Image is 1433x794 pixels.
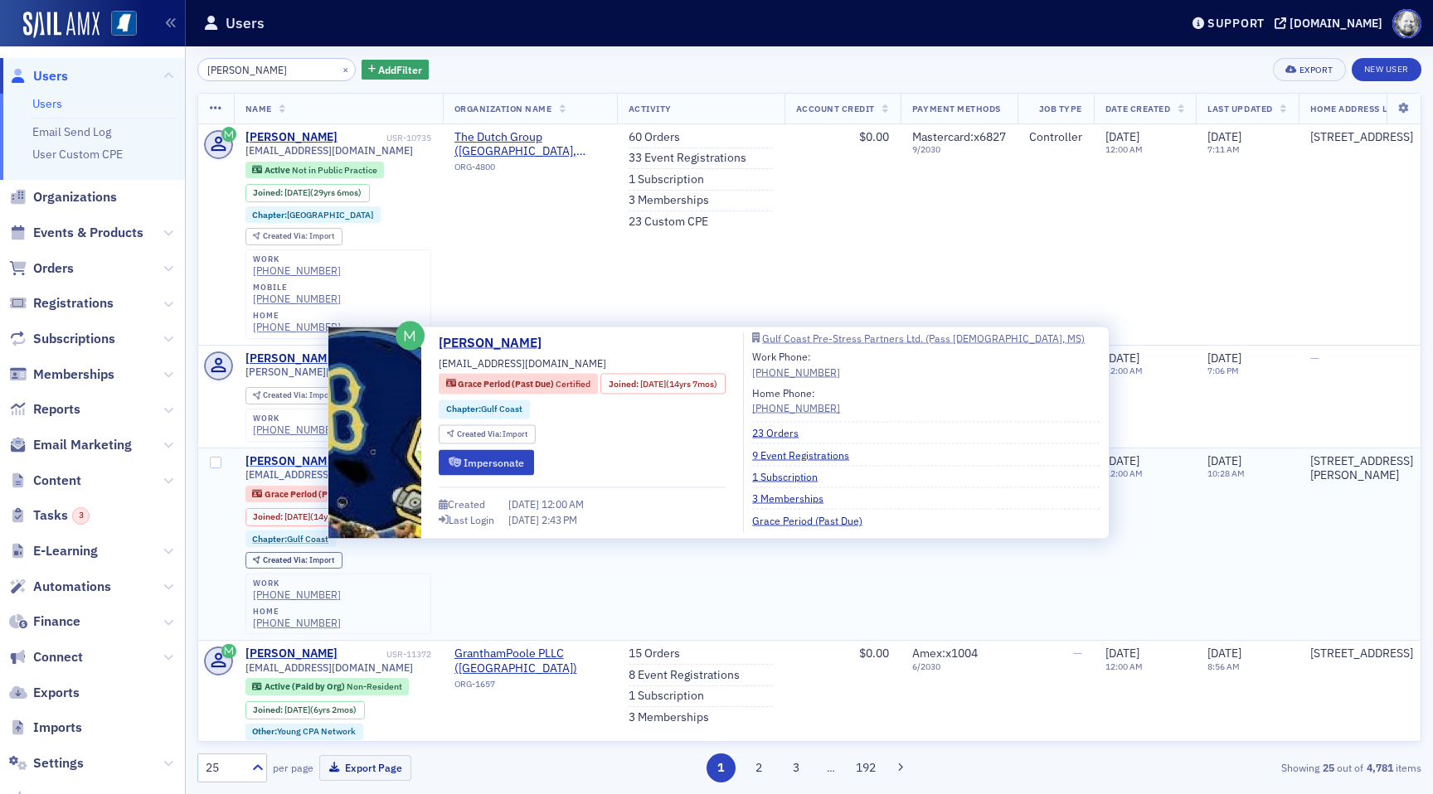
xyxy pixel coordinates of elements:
button: 3 [782,753,811,782]
div: (14yrs 7mos) [284,511,362,522]
span: [EMAIL_ADDRESS][DOMAIN_NAME] [245,468,413,481]
a: Email Marketing [9,436,132,454]
a: Grace Period (Past Due) Certified [446,377,590,390]
button: 1 [707,753,736,782]
a: Imports [9,719,82,737]
span: Email Marketing [33,436,132,454]
span: Finance [33,612,80,631]
span: Joined : [609,377,640,390]
time: 12:00 AM [1105,467,1143,479]
span: Orders [33,259,74,278]
time: 8:56 AM [1207,661,1240,672]
a: 33 Event Registrations [629,151,746,166]
span: Mastercard : x6827 [912,129,1006,144]
div: Import [457,429,528,438]
span: Settings [33,754,84,772]
div: work [253,254,341,264]
button: Impersonate [439,449,534,475]
a: Grace Period (Past Due) Certified [252,488,396,499]
a: 1 Subscription [752,469,830,484]
h1: Users [226,13,265,33]
div: Created [448,500,485,509]
a: Active Not in Public Practice [252,164,376,175]
span: Content [33,472,81,490]
div: [DOMAIN_NAME] [1290,16,1382,31]
div: (6yrs 2mos) [284,704,357,715]
a: Email Send Log [32,124,111,139]
a: Subscriptions [9,330,115,348]
a: [PERSON_NAME] [245,454,338,469]
span: [DATE] [1105,453,1139,468]
a: Users [9,67,68,85]
div: Grace Period (Past Due): Grace Period (Past Due): Certified [439,374,598,395]
a: 23 Orders [752,425,811,440]
div: Grace Period (Past Due): Grace Period (Past Due): Certified [245,486,405,502]
div: Import [263,556,334,565]
span: Profile [1392,9,1421,38]
img: SailAMX [23,12,100,38]
div: Import [263,232,334,241]
a: The Dutch Group ([GEOGRAPHIC_DATA], [GEOGRAPHIC_DATA]) [454,130,605,159]
a: Reports [9,400,80,419]
button: Export Page [319,755,411,781]
div: Created Via: Import [245,552,342,569]
a: Gulf Coast Pre-Stress Partners Ltd. (Pass [DEMOGRAPHIC_DATA], MS) [752,333,1100,343]
div: Other: [245,724,364,740]
a: Events & Products [9,224,143,242]
span: [DATE] [640,377,666,389]
span: Activity [629,103,672,114]
a: Memberships [9,366,114,384]
a: Organizations [9,188,117,206]
span: Organizations [33,188,117,206]
span: Other : [252,725,277,737]
div: work [253,579,341,588]
time: 7:06 PM [1207,365,1239,376]
div: [PHONE_NUMBER] [253,264,341,277]
a: 15 Orders [629,646,680,661]
a: Orders [9,259,74,278]
a: 1 Subscription [629,689,704,704]
a: E-Learning [9,542,98,560]
span: [DATE] [508,512,542,525]
span: Exports [33,684,80,702]
div: [STREET_ADDRESS] [1310,646,1413,661]
div: [STREET_ADDRESS][PERSON_NAME] [1310,454,1413,483]
span: [DATE] [1207,646,1241,661]
a: [PERSON_NAME] [439,333,554,353]
a: Automations [9,578,111,596]
span: Non-Resident [347,680,402,692]
button: × [338,61,353,76]
span: GranthamPoole PLLC (Ridgeland) [454,646,605,675]
div: USR-10735 [340,133,431,143]
span: The Dutch Group (Columbus, MS) [454,130,605,159]
div: [PHONE_NUMBER] [253,293,341,305]
span: Chapter : [446,403,481,414]
span: Created Via : [263,230,309,241]
div: (14yrs 7mos) [640,377,717,390]
div: home [253,311,341,321]
a: 8 Event Registrations [629,668,740,683]
span: Grace Period (Past Due) [458,378,556,390]
div: USR-11372 [340,649,431,660]
a: User Custom CPE [32,147,123,162]
a: Connect [9,648,83,666]
span: [DATE] [508,497,542,511]
span: Created Via : [263,390,309,400]
span: Amex : x1004 [912,646,978,661]
div: Joined: 2011-03-01 00:00:00 [600,374,725,395]
span: [DATE] [284,186,310,198]
span: Certified [556,378,590,390]
span: … [819,760,843,775]
div: [PHONE_NUMBER] [253,617,341,629]
button: 2 [744,753,773,782]
div: 25 [206,759,242,777]
a: Finance [9,612,80,631]
span: Events & Products [33,224,143,242]
time: 12:00 AM [1105,661,1143,672]
div: Created Via: Import [439,424,536,443]
a: Chapter:Gulf Coast [446,403,522,416]
div: Active (Paid by Org): Active (Paid by Org): Non-Resident [245,678,410,695]
input: Search… [197,58,356,81]
span: Last Updated [1207,103,1272,114]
